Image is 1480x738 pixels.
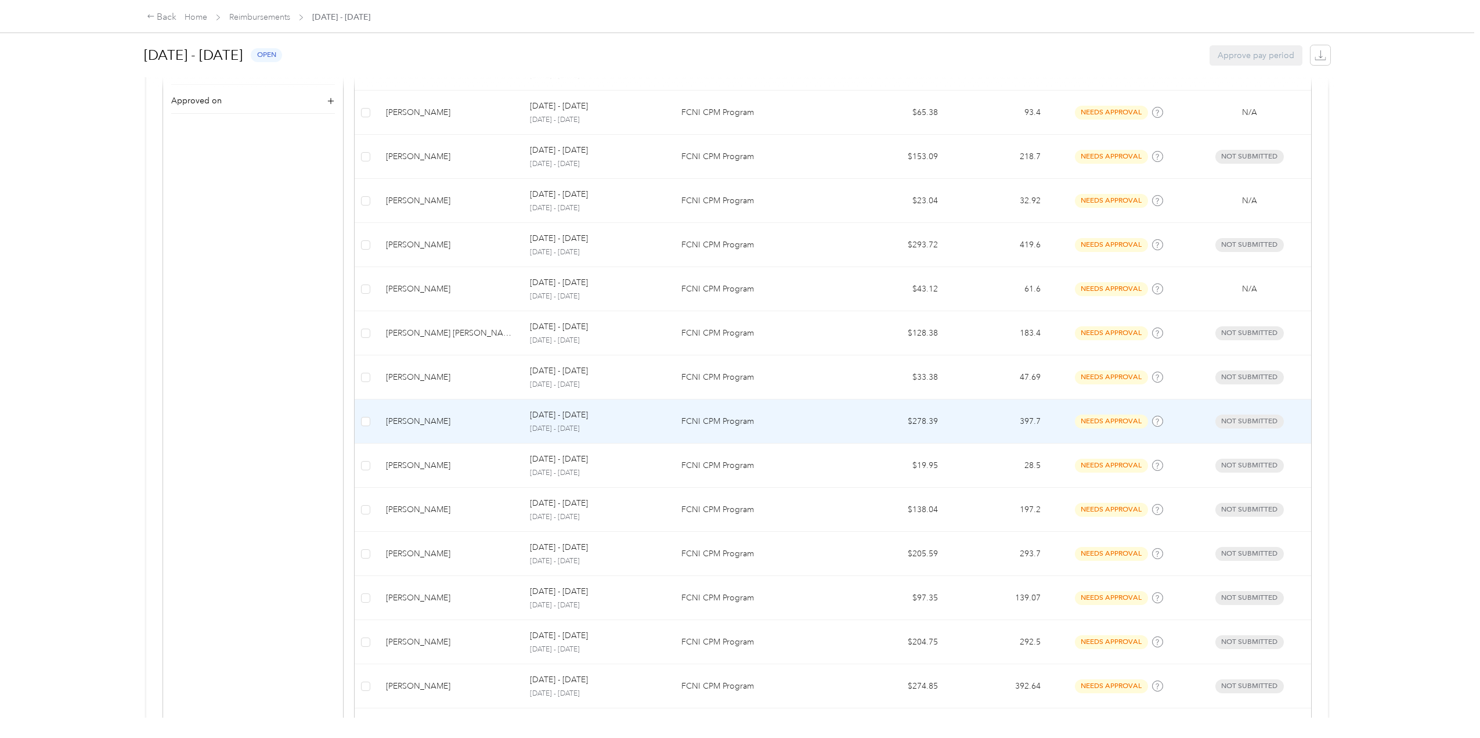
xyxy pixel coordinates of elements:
[672,267,844,311] td: FCNI CPM Program
[1415,673,1480,738] iframe: Everlance-gr Chat Button Frame
[1075,635,1148,649] span: needs approval
[1075,370,1148,384] span: needs approval
[947,399,1051,444] td: 397.7
[844,664,947,708] td: $274.85
[185,12,207,22] a: Home
[1075,326,1148,340] span: needs approval
[681,327,835,340] p: FCNI CPM Program
[672,135,844,179] td: FCNI CPM Program
[844,620,947,664] td: $204.75
[530,321,588,333] p: [DATE] - [DATE]
[1215,679,1284,693] span: Not submitted
[947,179,1051,223] td: 32.92
[947,664,1051,708] td: 392.64
[530,188,588,201] p: [DATE] - [DATE]
[844,223,947,267] td: $293.72
[530,276,588,289] p: [DATE] - [DATE]
[530,144,588,157] p: [DATE] - [DATE]
[947,444,1051,488] td: 28.5
[844,355,947,399] td: $33.38
[681,459,835,472] p: FCNI CPM Program
[1215,150,1284,163] span: Not submitted
[681,503,835,516] p: FCNI CPM Program
[530,585,588,598] p: [DATE] - [DATE]
[386,195,512,207] div: [PERSON_NAME]
[844,576,947,620] td: $97.35
[947,311,1051,355] td: 183.4
[1215,591,1284,604] span: Not submitted
[530,541,588,554] p: [DATE] - [DATE]
[681,592,835,604] p: FCNI CPM Program
[1075,415,1148,428] span: needs approval
[1215,238,1284,251] span: Not submitted
[672,355,844,399] td: FCNI CPM Program
[844,179,947,223] td: $23.04
[530,247,663,258] p: [DATE] - [DATE]
[530,556,663,567] p: [DATE] - [DATE]
[1075,459,1148,472] span: needs approval
[1215,459,1284,472] span: Not submitted
[386,592,512,604] div: [PERSON_NAME]
[530,409,588,422] p: [DATE] - [DATE]
[530,674,588,686] p: [DATE] - [DATE]
[681,371,835,384] p: FCNI CPM Program
[386,680,512,693] div: [PERSON_NAME]
[947,532,1051,576] td: 293.7
[1187,267,1311,311] td: N/A
[386,283,512,296] div: [PERSON_NAME]
[1075,679,1148,693] span: needs approval
[672,223,844,267] td: FCNI CPM Program
[1215,547,1284,560] span: Not submitted
[1075,238,1148,251] span: needs approval
[530,629,588,642] p: [DATE] - [DATE]
[1075,282,1148,296] span: needs approval
[1075,591,1148,604] span: needs approval
[530,336,663,346] p: [DATE] - [DATE]
[386,503,512,516] div: [PERSON_NAME]
[530,365,588,377] p: [DATE] - [DATE]
[844,399,947,444] td: $278.39
[144,41,243,69] h1: [DATE] - [DATE]
[681,106,835,119] p: FCNI CPM Program
[530,468,663,478] p: [DATE] - [DATE]
[386,636,512,649] div: [PERSON_NAME]
[947,355,1051,399] td: 47.69
[844,311,947,355] td: $128.38
[1215,326,1284,340] span: Not submitted
[1075,106,1148,119] span: needs approval
[530,100,588,113] p: [DATE] - [DATE]
[386,327,512,340] div: [PERSON_NAME] [PERSON_NAME]
[386,415,512,428] div: [PERSON_NAME]
[1187,179,1311,223] td: N/A
[672,91,844,135] td: FCNI CPM Program
[681,150,835,163] p: FCNI CPM Program
[530,453,588,466] p: [DATE] - [DATE]
[672,532,844,576] td: FCNI CPM Program
[1075,503,1148,516] span: needs approval
[844,532,947,576] td: $205.59
[672,664,844,708] td: FCNI CPM Program
[1215,370,1284,384] span: Not submitted
[312,11,370,23] span: [DATE] - [DATE]
[947,488,1051,532] td: 197.2
[681,415,835,428] p: FCNI CPM Program
[386,548,512,560] div: [PERSON_NAME]
[844,135,947,179] td: $153.09
[1075,547,1148,560] span: needs approval
[947,223,1051,267] td: 419.6
[251,48,282,62] span: open
[147,10,177,24] div: Back
[171,95,222,107] span: Approved on
[947,620,1051,664] td: 292.5
[530,497,588,510] p: [DATE] - [DATE]
[530,512,663,523] p: [DATE] - [DATE]
[947,135,1051,179] td: 218.7
[386,106,512,119] div: [PERSON_NAME]
[947,576,1051,620] td: 139.07
[681,283,835,296] p: FCNI CPM Program
[672,311,844,355] td: FCNI CPM Program
[386,459,512,472] div: [PERSON_NAME]
[1215,415,1284,428] span: Not submitted
[386,239,512,251] div: [PERSON_NAME]
[530,380,663,390] p: [DATE] - [DATE]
